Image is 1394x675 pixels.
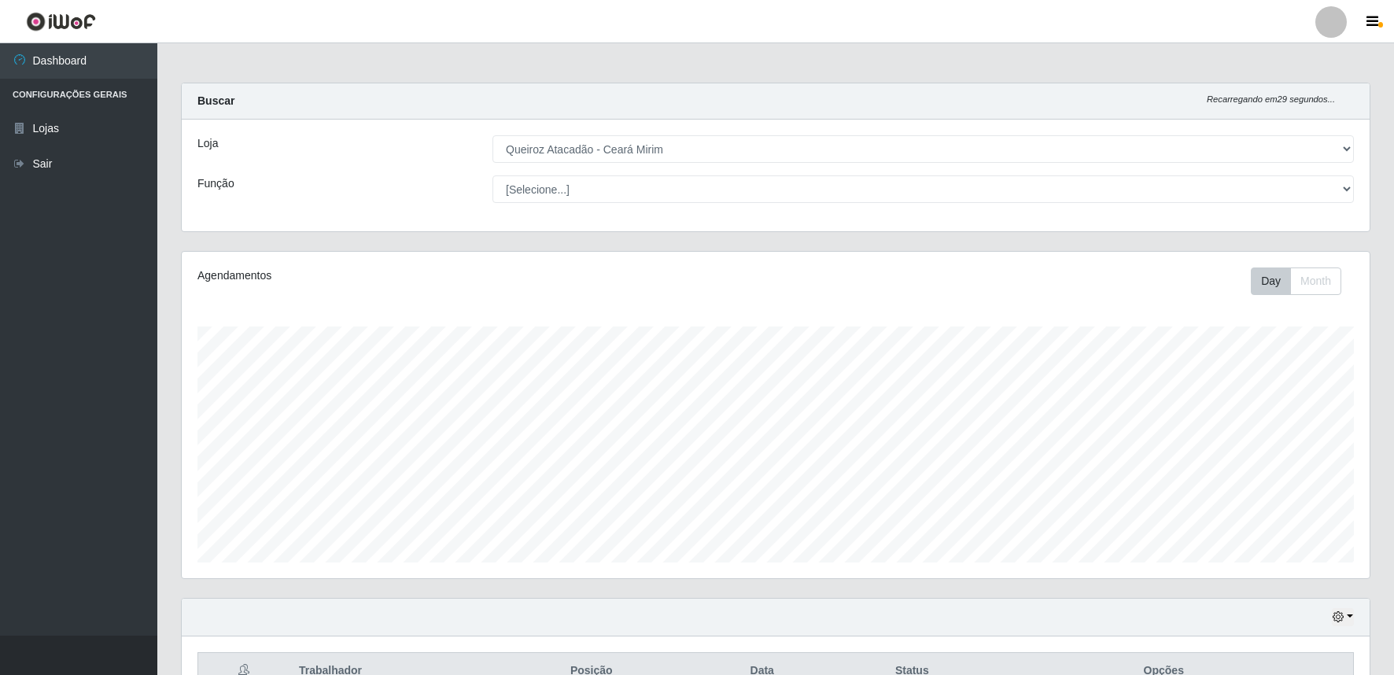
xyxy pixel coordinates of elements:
[1251,267,1291,295] button: Day
[197,135,218,152] label: Loja
[197,267,666,284] div: Agendamentos
[197,175,234,192] label: Função
[1251,267,1341,295] div: First group
[1290,267,1341,295] button: Month
[26,12,96,31] img: CoreUI Logo
[1207,94,1335,104] i: Recarregando em 29 segundos...
[197,94,234,107] strong: Buscar
[1251,267,1354,295] div: Toolbar with button groups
